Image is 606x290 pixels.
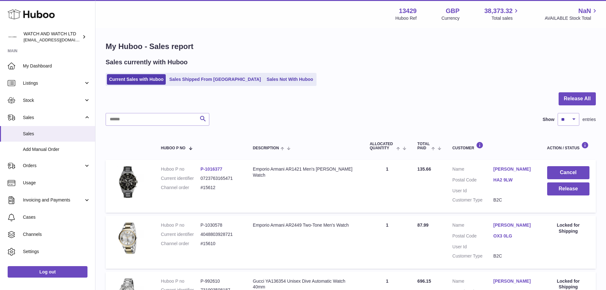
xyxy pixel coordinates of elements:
dd: #15610 [200,241,240,247]
a: HA2 9LW [493,177,534,183]
a: [PERSON_NAME] [493,166,534,172]
dt: Postal Code [452,177,493,185]
dd: P-992610 [200,278,240,284]
h2: Sales currently with Huboo [106,58,188,67]
dt: Huboo P no [161,278,201,284]
span: Huboo P no [161,146,185,150]
span: 38,373.32 [484,7,512,15]
span: 135.66 [417,166,431,172]
div: Customer [452,142,534,150]
dt: Current identifier [161,175,201,181]
div: Locked for Shipping [547,222,589,234]
span: Total paid [417,142,430,150]
button: Release [547,182,589,195]
h1: My Huboo - Sales report [106,41,596,52]
dt: Name [452,222,493,230]
strong: 13429 [399,7,417,15]
span: Description [253,146,279,150]
span: Stock [23,97,84,103]
span: My Dashboard [23,63,90,69]
td: 1 [363,216,411,269]
td: 1 [363,160,411,213]
span: Sales [23,115,84,121]
span: Orders [23,163,84,169]
a: P-1016377 [200,166,222,172]
a: [PERSON_NAME] [493,278,534,284]
dd: P-1030578 [200,222,240,228]
img: internalAdmin-13429@internal.huboo.com [8,32,17,42]
dt: User Id [452,188,493,194]
div: WATCH AND WATCH LTD [24,31,81,43]
div: Currency [442,15,460,21]
button: Release All [559,92,596,105]
dt: Customer Type [452,253,493,259]
span: entries [582,117,596,123]
span: Invoicing and Payments [23,197,84,203]
span: ALLOCATED Quantity [370,142,395,150]
dt: Customer Type [452,197,493,203]
div: Action / Status [547,142,589,150]
a: Sales Shipped From [GEOGRAPHIC_DATA] [167,74,263,85]
dd: B2C [493,197,534,203]
span: Add Manual Order [23,146,90,152]
span: 696.15 [417,279,431,284]
a: 38,373.32 Total sales [484,7,520,21]
dt: Huboo P no [161,166,201,172]
span: AVAILABLE Stock Total [545,15,598,21]
a: NaN AVAILABLE Stock Total [545,7,598,21]
span: Usage [23,180,90,186]
span: [EMAIL_ADDRESS][DOMAIN_NAME] [24,37,94,42]
a: Sales Not With Huboo [264,74,315,85]
dt: Channel order [161,185,201,191]
img: 1729267835.jpg [112,166,144,198]
span: Cases [23,214,90,220]
span: Listings [23,80,84,86]
dt: User Id [452,244,493,250]
dd: #15612 [200,185,240,191]
span: 87.99 [417,223,428,228]
a: [PERSON_NAME] [493,222,534,228]
span: Total sales [491,15,520,21]
strong: GBP [446,7,459,15]
span: Sales [23,131,90,137]
button: Cancel [547,166,589,179]
dt: Huboo P no [161,222,201,228]
dt: Postal Code [452,233,493,241]
a: Current Sales with Huboo [107,74,166,85]
dt: Name [452,278,493,286]
img: 1738412762.jpg [112,222,144,254]
a: OX3 0LG [493,233,534,239]
span: Settings [23,249,90,255]
span: NaN [578,7,591,15]
label: Show [543,117,554,123]
div: Emporio Armani AR2449 Two-Tone Men's Watch [253,222,357,228]
span: Channels [23,231,90,237]
div: Huboo Ref [395,15,417,21]
dt: Current identifier [161,231,201,237]
dd: 0723763165471 [200,175,240,181]
div: Emporio Armani AR1421 Men's [PERSON_NAME] Watch [253,166,357,178]
a: Log out [8,266,87,278]
dd: B2C [493,253,534,259]
dt: Channel order [161,241,201,247]
dd: 4048803928721 [200,231,240,237]
dt: Name [452,166,493,174]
